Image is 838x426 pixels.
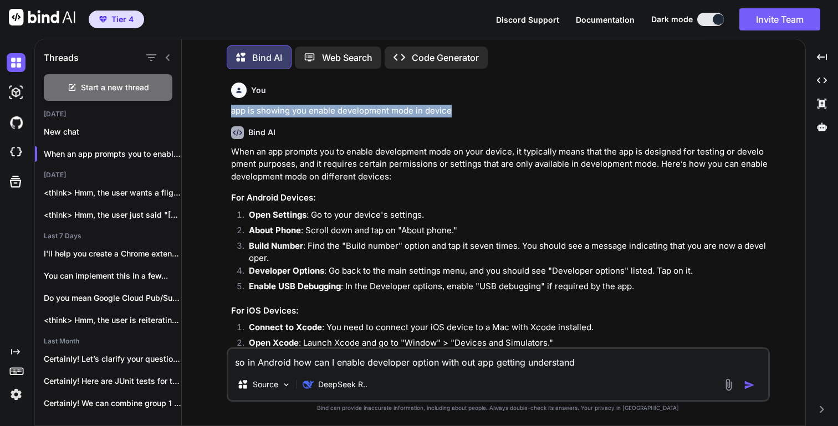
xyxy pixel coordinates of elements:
[35,110,181,119] h2: [DATE]
[744,379,755,391] img: icon
[81,82,149,93] span: Start a new thread
[7,385,25,404] img: settings
[303,379,314,390] img: DeepSeek R1 (671B-Full)
[44,148,181,160] p: When an app prompts you to enable develo...
[240,321,768,337] li: : You need to connect your iOS device to a Mac with Xcode installed.
[227,404,770,412] p: Bind can provide inaccurate information, including about people. Always double-check its answers....
[44,270,181,281] p: You can implement this in a few...
[496,15,559,24] span: Discord Support
[576,14,635,25] button: Documentation
[248,127,275,138] h6: Bind AI
[496,14,559,25] button: Discord Support
[231,146,768,183] p: When an app prompts you to enable development mode on your device, it typically means that the ap...
[249,265,324,276] strong: Developer Options
[44,51,79,64] h1: Threads
[249,337,299,348] strong: Open Xcode
[282,380,291,389] img: Pick Models
[576,15,635,24] span: Documentation
[7,143,25,162] img: cloudideIcon
[9,9,75,25] img: Bind AI
[44,126,181,137] p: New chat
[240,209,768,224] li: : Go to your device's settings.
[44,353,181,365] p: Certainly! Let’s clarify your question: **Section 10(14)(i)...
[249,240,303,251] strong: Build Number
[253,379,278,390] p: Source
[231,192,768,204] h3: For Android Devices:
[722,378,735,391] img: attachment
[228,349,768,369] textarea: so in Android how can I enable developer option with out app getting understand
[44,187,181,198] p: <think> Hmm, the user wants a flight...
[7,53,25,72] img: darkChat
[35,232,181,240] h2: Last 7 Days
[249,281,341,291] strong: Enable USB Debugging
[7,83,25,102] img: darkAi-studio
[231,105,768,117] p: app is showing you enable development mode in device
[35,337,181,346] h2: Last Month
[240,224,768,240] li: : Scroll down and tap on "About phone."
[44,398,181,409] p: Certainly! We can combine group 1 and...
[111,14,134,25] span: Tier 4
[240,280,768,296] li: : In the Developer options, enable "USB debugging" if required by the app.
[249,209,306,220] strong: Open Settings
[44,376,181,387] p: Certainly! Here are JUnit tests for the...
[44,248,181,259] p: I'll help you create a Chrome extension...
[249,225,301,235] strong: About Phone
[99,16,107,23] img: premium
[7,113,25,132] img: githubDark
[322,51,372,64] p: Web Search
[240,240,768,265] li: : Find the "Build number" option and tap it seven times. You should see a message indicating that...
[44,315,181,326] p: <think> Hmm, the user is reiterating the...
[412,51,479,64] p: Code Generator
[44,209,181,220] p: <think> Hmm, the user just said "[GEOGRAPHIC_DATA]"...
[318,379,367,390] p: DeepSeek R..
[89,11,144,28] button: premiumTier 4
[651,14,693,25] span: Dark mode
[35,171,181,179] h2: [DATE]
[240,337,768,352] li: : Launch Xcode and go to "Window" > "Devices and Simulators."
[44,292,181,304] p: Do you mean Google Cloud Pub/Sub (org.springframework.cloud.gcp.pubsub...
[249,322,322,332] strong: Connect to Xcode
[240,265,768,280] li: : Go back to the main settings menu, and you should see "Developer options" listed. Tap on it.
[231,305,768,317] h3: For iOS Devices:
[739,8,820,30] button: Invite Team
[252,51,282,64] p: Bind AI
[251,85,266,96] h6: You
